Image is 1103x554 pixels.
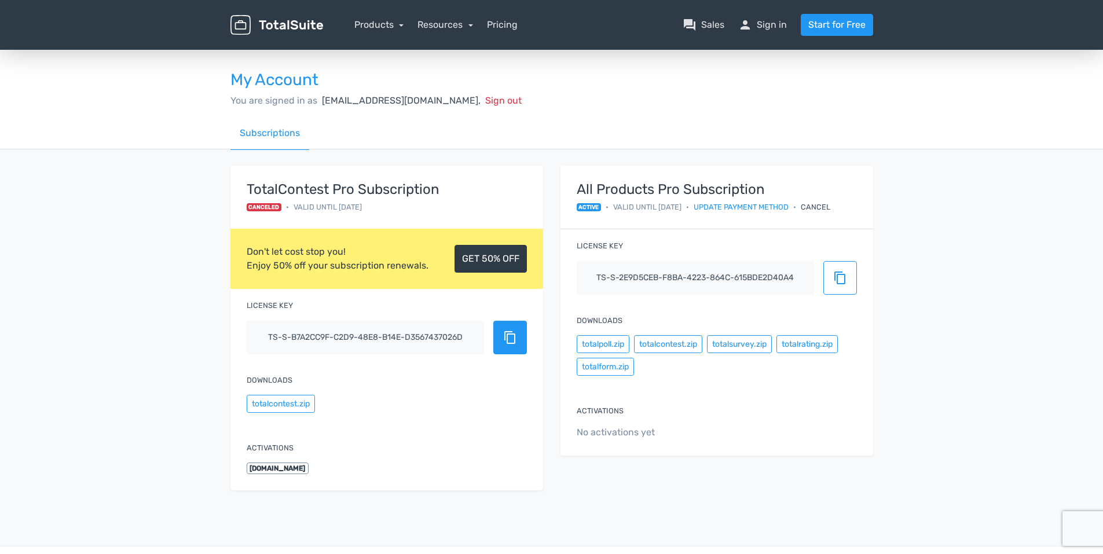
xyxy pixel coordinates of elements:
[487,18,518,32] a: Pricing
[686,201,689,212] span: •
[738,18,752,32] span: person
[634,335,702,353] button: totalcontest.zip
[247,442,294,453] label: Activations
[577,425,857,439] span: No activations yet
[577,182,831,197] strong: All Products Pro Subscription
[230,15,323,35] img: TotalSuite for WordPress
[247,245,428,273] div: Don't let cost stop you! Enjoy 50% off your subscription renewals.
[294,201,362,212] span: Valid until [DATE]
[230,117,309,150] a: Subscriptions
[247,203,282,211] span: Canceled
[577,315,622,326] label: Downloads
[793,201,796,212] span: •
[322,95,481,106] span: [EMAIL_ADDRESS][DOMAIN_NAME],
[455,245,527,273] a: GET 50% OFF
[683,18,697,32] span: question_answer
[738,18,787,32] a: personSign in
[577,335,629,353] button: totalpoll.zip
[683,18,724,32] a: question_answerSales
[577,358,634,376] button: totalform.zip
[247,182,439,197] strong: TotalContest Pro Subscription
[230,71,873,89] h3: My Account
[577,240,623,251] label: License key
[493,321,527,354] button: content_copy
[417,19,473,30] a: Resources
[247,300,293,311] label: License key
[801,14,873,36] a: Start for Free
[247,463,309,474] span: [DOMAIN_NAME]
[247,395,315,413] button: totalcontest.zip
[577,203,602,211] span: active
[577,405,624,416] label: Activations
[707,335,772,353] button: totalsurvey.zip
[230,95,317,106] span: You are signed in as
[801,201,830,212] div: Cancel
[823,261,857,295] button: content_copy
[776,335,838,353] button: totalrating.zip
[485,95,522,106] span: Sign out
[503,331,517,344] span: content_copy
[286,201,289,212] span: •
[613,201,681,212] span: Valid until [DATE]
[247,375,292,386] label: Downloads
[694,201,789,212] a: Update payment method
[833,271,847,285] span: content_copy
[354,19,404,30] a: Products
[606,201,609,212] span: •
